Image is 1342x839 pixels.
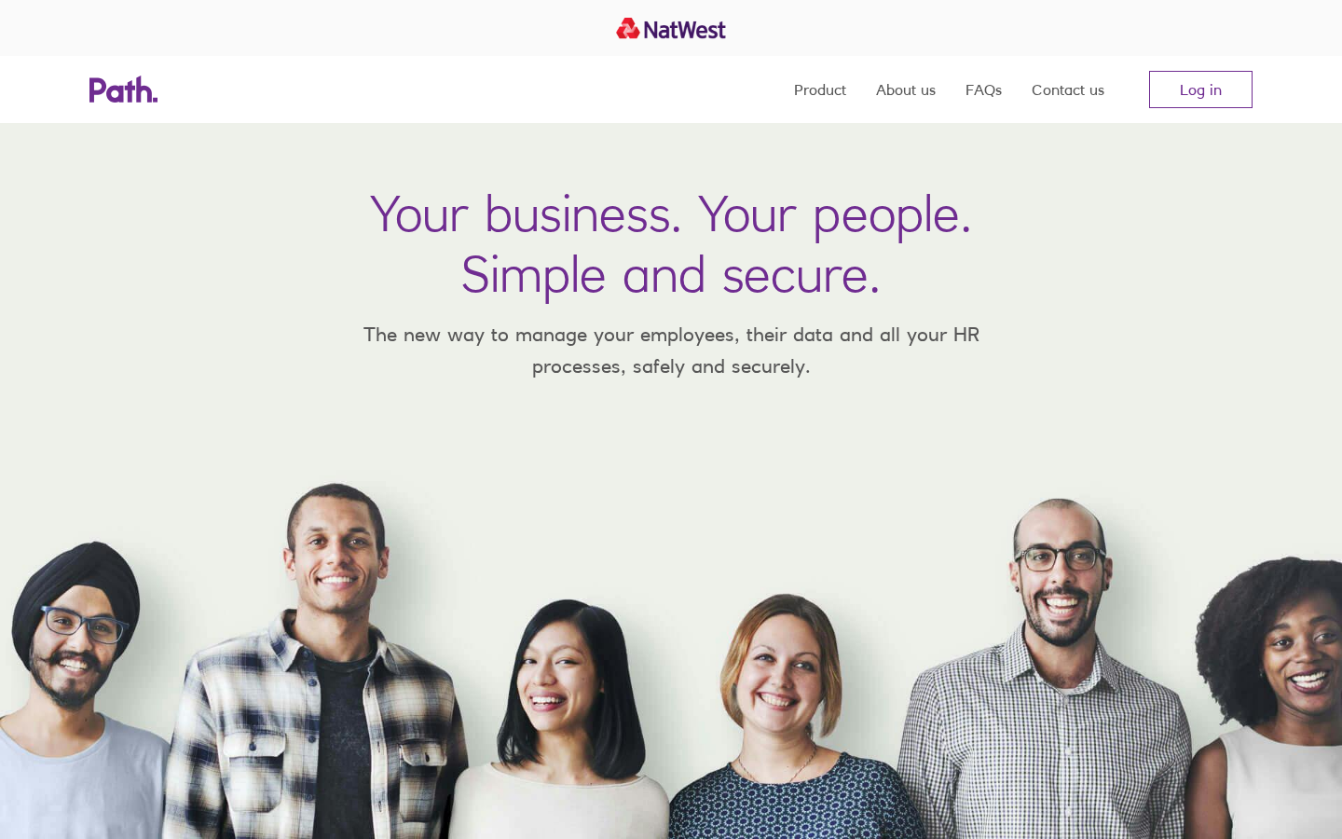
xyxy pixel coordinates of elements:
a: FAQs [965,56,1002,123]
a: Log in [1149,71,1253,108]
a: About us [876,56,936,123]
a: Contact us [1032,56,1104,123]
h1: Your business. Your people. Simple and secure. [370,183,972,304]
p: The new way to manage your employees, their data and all your HR processes, safely and securely. [335,319,1006,381]
a: Product [794,56,846,123]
